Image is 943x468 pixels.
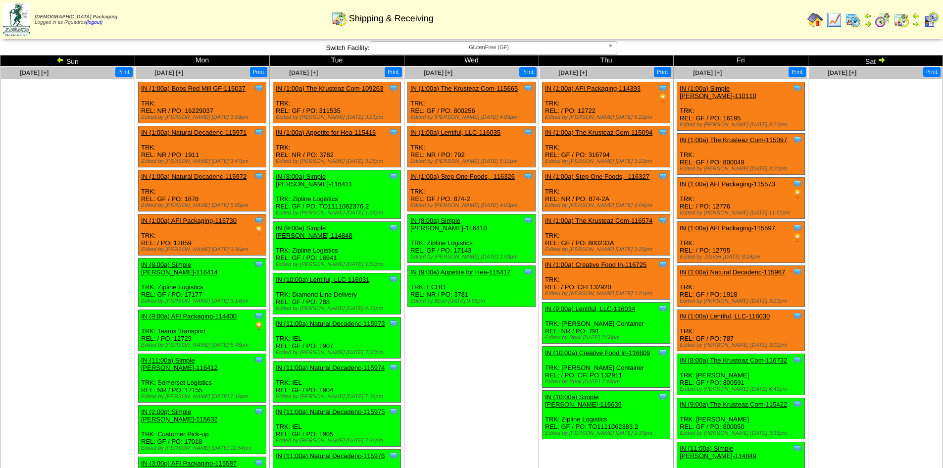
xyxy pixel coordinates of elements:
[410,217,487,232] a: IN (8:00a) Simple [PERSON_NAME]-116410
[680,312,770,320] a: IN (1:00a) Lentiful, LLC-116030
[828,69,856,76] a: [DATE] [+]
[677,398,805,439] div: TRK: [PERSON_NAME] REL: GF / PO: 800050
[410,114,535,120] div: Edited by [PERSON_NAME] [DATE] 4:09pm
[543,126,670,167] div: TRK: REL: GF / PO: 316794
[680,224,775,232] a: IN (1:00a) AFI Packaging-115597
[545,129,652,136] a: IN (1:00a) The Krusteaz Com-115094
[410,158,535,164] div: Edited by [PERSON_NAME] [DATE] 5:11pm
[254,83,264,93] img: Tooltip
[410,129,500,136] a: IN (1:00a) Lentiful, LLC-116035
[389,318,398,328] img: Tooltip
[389,127,398,137] img: Tooltip
[141,298,266,304] div: Edited by [PERSON_NAME] [DATE] 3:14pm
[276,394,400,400] div: Edited by [PERSON_NAME] [DATE] 7:36pm
[789,67,806,77] button: Print
[276,408,385,416] a: IN (11:00a) Natural Decadenc-115975
[374,42,604,53] span: GlutenFree (GF)
[408,214,536,263] div: TRK: Zipline Logistics REL: GF / PO: 17143
[254,225,264,235] img: PO
[654,67,671,77] button: Print
[389,171,398,181] img: Tooltip
[254,407,264,416] img: Tooltip
[793,83,802,93] img: Tooltip
[408,82,536,123] div: TRK: REL: GF / PO: 800256
[273,222,401,270] div: TRK: Zipline Logistics REL: GF / PO: 16941
[893,12,909,28] img: calendarinout.gif
[545,173,649,180] a: IN (1:00a) Step One Foods, -116327
[389,223,398,233] img: Tooltip
[658,304,668,313] img: Tooltip
[543,259,670,300] div: TRK: REL: / PO: CFI 132920
[141,114,266,120] div: Edited by [PERSON_NAME] [DATE] 3:59pm
[141,217,237,224] a: IN (1:00a) AFI Packaging-116730
[793,223,802,233] img: Tooltip
[141,460,237,467] a: IN (3:00p) AFI Packaging-115587
[677,354,805,395] div: TRK: [PERSON_NAME] REL: GF / PO: 800591
[410,203,535,208] div: Edited by [PERSON_NAME] [DATE] 4:03pm
[273,362,401,403] div: TRK: IEL REL: GF / PO: 1904
[154,69,183,76] span: [DATE] [+]
[545,335,670,341] div: Edited by Bpali [DATE] 7:58pm
[793,135,802,145] img: Tooltip
[793,311,802,321] img: Tooltip
[677,134,805,175] div: TRK: REL: GF / PO: 800049
[276,350,400,356] div: Edited by [PERSON_NAME] [DATE] 7:37pm
[135,55,270,66] td: Mon
[793,443,802,453] img: Tooltip
[680,85,756,100] a: IN (1:00a) Simple [PERSON_NAME]-110110
[273,317,401,359] div: TRK: IEL REL: GF / PO: 1907
[254,171,264,181] img: Tooltip
[139,214,266,256] div: TRK: REL: / PO: 12859
[115,67,133,77] button: Print
[141,261,218,276] a: IN (8:00a) Simple [PERSON_NAME]-116414
[875,12,891,28] img: calendarblend.gif
[539,55,674,66] td: Thu
[878,56,886,64] img: arrowright.gif
[677,310,805,351] div: TRK: REL: GF / PO: 787
[276,364,385,371] a: IN (11:00a) Natural Decadenc-115974
[254,311,264,321] img: Tooltip
[141,394,266,400] div: Edited by [PERSON_NAME] [DATE] 7:18pm
[389,274,398,284] img: Tooltip
[349,13,434,24] span: Shipping & Receiving
[276,129,376,136] a: IN (1:00a) Appetite for Hea-115416
[543,347,670,388] div: TRK: [PERSON_NAME] Container REL: / PO: CFI PO 132911
[408,126,536,167] div: TRK: REL: NR / PO: 792
[658,260,668,269] img: Tooltip
[923,12,939,28] img: calendarcustomer.gif
[793,233,802,243] img: PO
[389,407,398,416] img: Tooltip
[793,355,802,365] img: Tooltip
[674,55,808,66] td: Fri
[680,254,804,260] div: Edited by Jdexter [DATE] 8:24pm
[56,56,64,64] img: arrowleft.gif
[389,83,398,93] img: Tooltip
[141,247,266,253] div: Edited by [PERSON_NAME] [DATE] 3:36pm
[254,458,264,468] img: Tooltip
[86,20,102,25] a: (logout)
[680,298,804,304] div: Edited by [PERSON_NAME] [DATE] 3:21pm
[276,452,385,460] a: IN (11:00a) Natural Decadenc-115976
[680,401,787,408] a: IN (9:00a) The Krusteaz Com-115422
[826,12,842,28] img: line_graph.gif
[408,170,536,211] div: TRK: REL: GF / PO: 874-2
[912,12,920,20] img: arrowleft.gif
[410,173,515,180] a: IN (1:00a) Step One Foods, -116326
[389,363,398,372] img: Tooltip
[424,69,452,76] a: [DATE] [+]
[658,215,668,225] img: Tooltip
[693,69,722,76] span: [DATE] [+]
[658,171,668,181] img: Tooltip
[558,69,587,76] a: [DATE] [+]
[254,321,264,331] img: PO
[545,261,646,268] a: IN (1:00a) Creative Food In-116725
[141,357,218,371] a: IN (11:00a) Simple [PERSON_NAME]-116412
[141,445,266,451] div: Edited by [PERSON_NAME] [DATE] 12:54pm
[545,217,652,224] a: IN (1:00a) The Krusteaz Com-116574
[545,393,622,408] a: IN (10:00a) Simple [PERSON_NAME]-116639
[793,189,802,199] img: PO
[658,392,668,402] img: Tooltip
